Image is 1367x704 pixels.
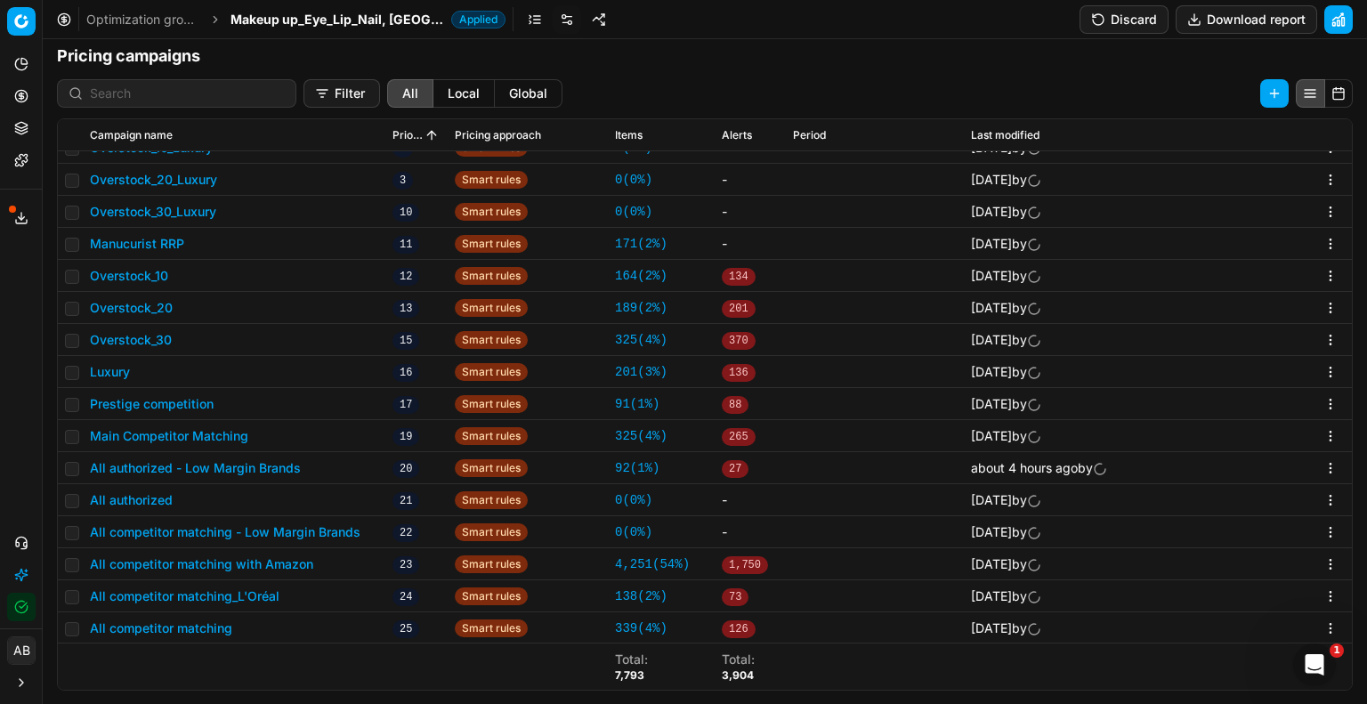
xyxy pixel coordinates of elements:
div: by [971,587,1041,605]
span: 22 [392,524,419,542]
h1: Pricing campaigns [43,44,1367,69]
span: Pricing approach [455,128,541,142]
span: [DATE] [971,204,1012,219]
button: all [387,79,433,108]
a: 325(4%) [615,331,667,349]
button: All competitor matching with Amazon [90,555,313,573]
span: Items [615,128,643,142]
td: - [715,484,786,516]
span: Priority [392,128,423,142]
span: AB [8,637,35,664]
span: Makeup up_Eye_Lip_Nail, [GEOGRAPHIC_DATA]Applied [231,11,506,28]
button: Sorted by Priority ascending [423,126,441,144]
span: Smart rules [455,491,528,509]
button: Overstock_30 [90,331,172,349]
span: Smart rules [455,459,528,477]
div: by [971,363,1041,381]
span: [DATE] [971,396,1012,411]
span: Smart rules [455,555,528,573]
button: Overstock_20 [90,299,173,317]
button: Main Competitor Matching [90,427,248,445]
a: 201(3%) [615,363,667,381]
div: by [971,299,1041,317]
span: Alerts [722,128,752,142]
div: by [971,267,1041,285]
td: - [715,516,786,548]
div: by [971,235,1041,253]
button: AB [7,636,36,665]
span: 11 [392,236,419,254]
span: 10 [392,204,419,222]
span: Last modified [971,128,1039,142]
button: Prestige competition [90,395,214,413]
span: 126 [722,620,756,638]
button: local [433,79,495,108]
span: Smart rules [455,587,528,605]
span: Smart rules [455,331,528,349]
span: [DATE] [971,524,1012,539]
span: Smart rules [455,427,528,445]
span: Smart rules [455,235,528,253]
span: Campaign name [90,128,173,142]
button: Download report [1176,5,1317,34]
a: 91(1%) [615,395,659,413]
input: Search [90,85,285,102]
span: [DATE] [971,556,1012,571]
span: 12 [392,268,419,286]
button: Luxury [90,363,130,381]
button: All authorized - Low Margin Brands [90,459,301,477]
span: 13 [392,300,419,318]
span: 201 [722,300,756,318]
button: All competitor matching_L'Oréal [90,587,279,605]
span: 20 [392,460,419,478]
a: 164(2%) [615,267,667,285]
span: 15 [392,332,419,350]
div: Total : [722,651,755,668]
button: Overstock_30_Luxury [90,203,216,221]
div: by [971,459,1107,477]
button: Filter [303,79,380,108]
td: - [715,164,786,196]
div: by [971,491,1041,509]
a: Optimization groups [86,11,200,28]
div: by [971,203,1041,221]
span: [DATE] [971,428,1012,443]
div: 3,904 [722,668,755,683]
button: All competitor matching [90,619,232,637]
span: 23 [392,556,419,574]
button: Discard [1080,5,1169,34]
span: [DATE] [971,140,1012,155]
button: Overstock_10 [90,267,168,285]
button: All authorized [90,491,173,509]
div: by [971,427,1041,445]
a: 4,251(54%) [615,555,690,573]
span: 25 [392,620,419,638]
span: 19 [392,428,419,446]
button: Overstock_20_Luxury [90,171,217,189]
span: Period [793,128,826,142]
a: 0(0%) [615,523,652,541]
span: [DATE] [971,620,1012,635]
a: 138(2%) [615,587,667,605]
iframe: Intercom live chat [1293,643,1336,686]
a: 0(0%) [615,491,652,509]
span: [DATE] [971,300,1012,315]
div: by [971,555,1041,573]
span: 73 [722,588,748,606]
span: 21 [392,492,419,510]
a: 92(1%) [615,459,659,477]
a: 339(4%) [615,619,667,637]
span: 134 [722,268,756,286]
span: Smart rules [455,299,528,317]
span: Smart rules [455,523,528,541]
span: [DATE] [971,172,1012,187]
span: 17 [392,396,419,414]
span: 88 [722,396,748,414]
span: 16 [392,364,419,382]
span: Smart rules [455,395,528,413]
td: - [715,196,786,228]
span: [DATE] [971,332,1012,347]
button: All competitor matching - Low Margin Brands [90,523,360,541]
span: Smart rules [455,619,528,637]
td: - [715,228,786,260]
